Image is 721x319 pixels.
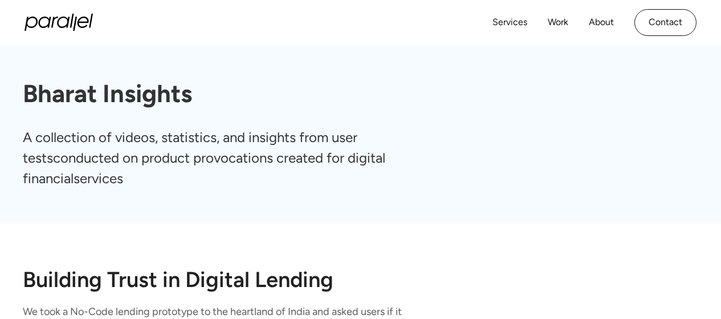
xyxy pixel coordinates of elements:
a: Work [548,14,568,31]
h2: Building Trust in Digital Lending [23,269,698,290]
a: About [589,14,614,31]
h1: Bharat Insights [23,79,698,109]
a: home [25,14,93,31]
a: Services [492,14,527,31]
p: A collection of videos, statistics, and insights from user testsconducted on product provocations... [23,127,430,189]
a: Contact [634,9,696,36]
